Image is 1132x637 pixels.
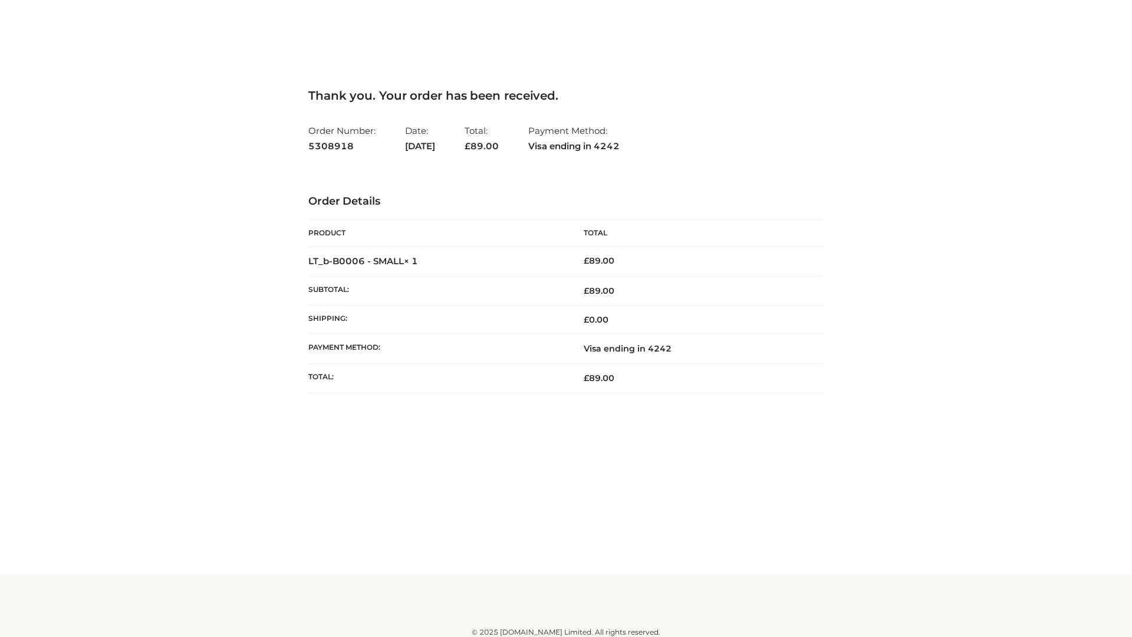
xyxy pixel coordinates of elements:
span: £ [584,255,589,266]
th: Total [566,220,824,247]
strong: LT_b-B0006 - SMALL [308,255,418,267]
strong: 5308918 [308,139,376,154]
li: Payment Method: [528,120,620,156]
strong: [DATE] [405,139,435,154]
span: £ [584,373,589,383]
span: 89.00 [584,285,614,296]
strong: Visa ending in 4242 [528,139,620,154]
th: Payment method: [308,334,566,363]
th: Product [308,220,566,247]
span: £ [584,285,589,296]
th: Shipping: [308,306,566,334]
h3: Thank you. Your order has been received. [308,88,824,103]
span: 89.00 [584,373,614,383]
th: Total: [308,363,566,392]
td: Visa ending in 4242 [566,334,824,363]
span: 89.00 [465,140,499,152]
li: Date: [405,120,435,156]
bdi: 0.00 [584,314,608,325]
strong: × 1 [404,255,418,267]
span: £ [465,140,470,152]
li: Order Number: [308,120,376,156]
h3: Order Details [308,195,824,208]
li: Total: [465,120,499,156]
th: Subtotal: [308,276,566,305]
span: £ [584,314,589,325]
bdi: 89.00 [584,255,614,266]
